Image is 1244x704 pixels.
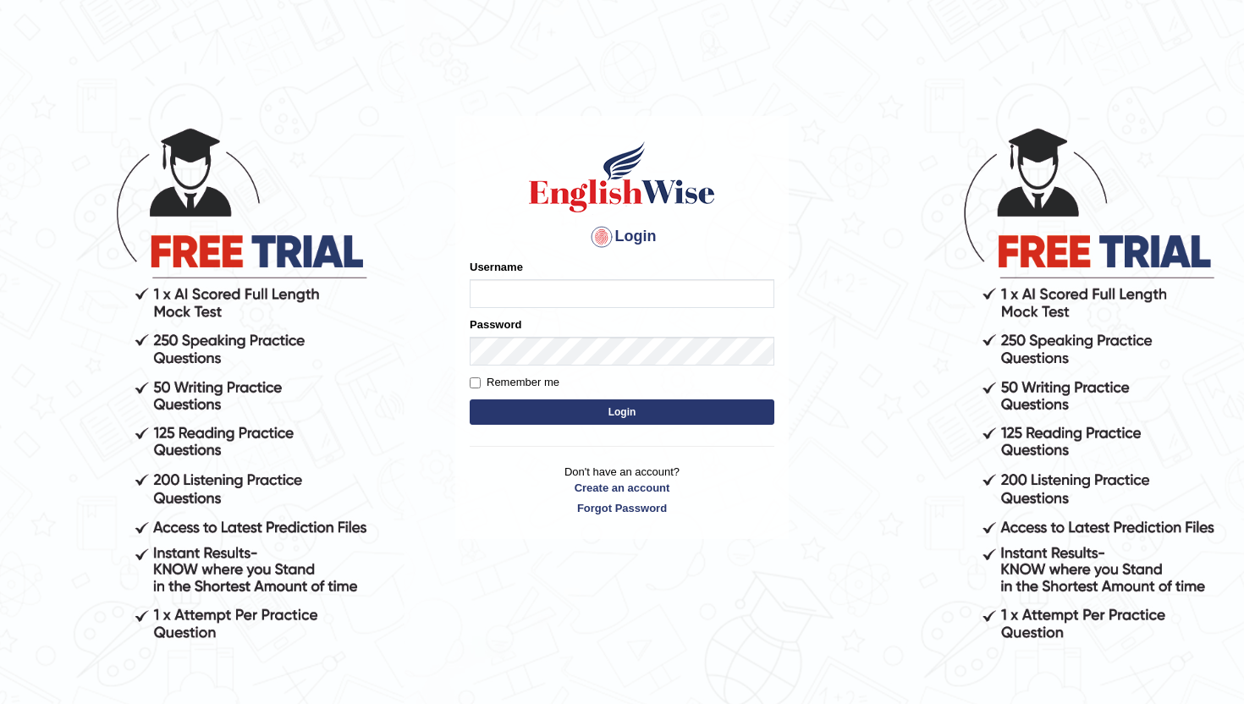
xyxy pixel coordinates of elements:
[470,374,559,391] label: Remember me
[470,316,521,333] label: Password
[470,399,774,425] button: Login
[470,223,774,250] h4: Login
[470,500,774,516] a: Forgot Password
[470,259,523,275] label: Username
[470,480,774,496] a: Create an account
[470,377,481,388] input: Remember me
[470,464,774,516] p: Don't have an account?
[526,139,718,215] img: Logo of English Wise sign in for intelligent practice with AI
